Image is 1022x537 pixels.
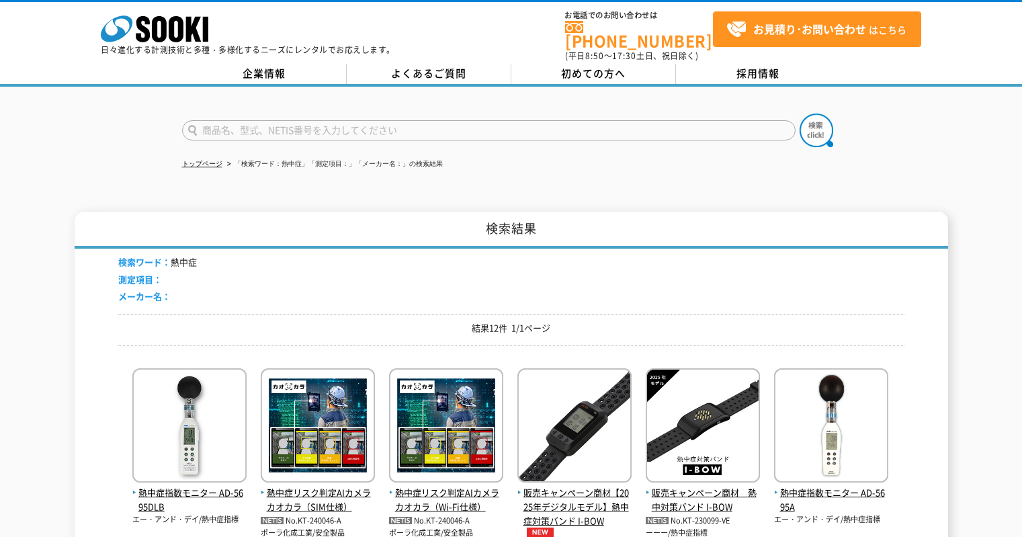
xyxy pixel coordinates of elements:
[523,528,557,537] img: NEW
[182,120,796,140] input: 商品名、型式、NETIS番号を入力してください
[565,21,713,48] a: [PHONE_NUMBER]
[511,64,676,84] a: 初めての方へ
[561,66,626,81] span: 初めての方へ
[347,64,511,84] a: よくあるご質問
[118,290,171,302] span: メーカー名：
[132,472,247,513] a: 熱中症指数モニター AD-5695DLB
[118,321,904,335] p: 結果12件 1/1ページ
[75,212,948,249] h1: 検索結果
[261,514,375,528] p: No.KT-240046-A
[132,368,247,486] img: AD-5695DLB
[646,486,760,514] span: 販売キャンペーン商材 熱中対策バンド I-BOW
[646,514,760,528] p: No.KT-230099-VE
[261,472,375,513] a: 熱中症リスク判定AIカメラ カオカラ（SIM仕様）
[517,486,632,537] span: 販売キャンペーン商材【2025年デジタルモデル】熱中症対策バンド I-BOW
[389,486,503,514] span: 熱中症リスク判定AIカメラ カオカラ（Wi-Fi仕様）
[585,50,604,62] span: 8:50
[517,472,632,537] a: 販売キャンペーン商材【2025年デジタルモデル】熱中症対策バンド I-BOWNEW
[774,472,888,513] a: 熱中症指数モニター AD-5695A
[182,160,222,167] a: トップページ
[132,486,247,514] span: 熱中症指数モニター AD-5695DLB
[565,50,698,62] span: (平日 ～ 土日、祝日除く)
[118,255,197,270] li: 熱中症
[676,64,841,84] a: 採用情報
[646,368,760,486] img: I-BOW
[517,368,632,486] img: I-BOW
[224,157,443,171] li: 「検索ワード：熱中症」「測定項目：」「メーカー名：」の検索結果
[565,11,713,19] span: お電話でのお問い合わせは
[118,273,162,286] span: 測定項目：
[726,19,906,40] span: はこちら
[389,472,503,513] a: 熱中症リスク判定AIカメラ カオカラ（Wi-Fi仕様）
[713,11,921,47] a: お見積り･お問い合わせはこちら
[182,64,347,84] a: 企業情報
[753,21,866,37] strong: お見積り･お問い合わせ
[118,255,171,268] span: 検索ワード：
[389,514,503,528] p: No.KT-240046-A
[612,50,636,62] span: 17:30
[774,514,888,526] p: エー・アンド・デイ/熱中症指標
[800,114,833,147] img: btn_search.png
[646,472,760,513] a: 販売キャンペーン商材 熱中対策バンド I-BOW
[389,368,503,486] img: カオカラ（Wi-Fi仕様）
[101,46,395,54] p: 日々進化する計測技術と多種・多様化するニーズにレンタルでお応えします。
[261,368,375,486] img: カオカラ（SIM仕様）
[261,486,375,514] span: 熱中症リスク判定AIカメラ カオカラ（SIM仕様）
[774,486,888,514] span: 熱中症指数モニター AD-5695A
[132,514,247,526] p: エー・アンド・デイ/熱中症指標
[774,368,888,486] img: AD-5695A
